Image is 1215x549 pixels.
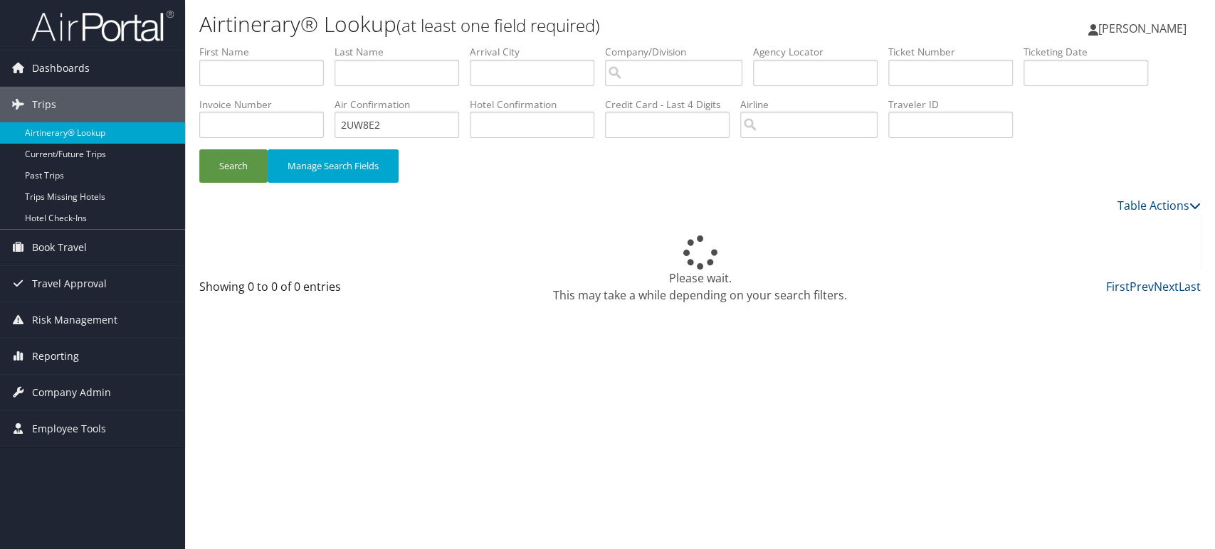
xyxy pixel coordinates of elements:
label: Air Confirmation [335,97,470,112]
label: Invoice Number [199,97,335,112]
label: Airline [740,97,888,112]
span: Risk Management [32,302,117,338]
label: Hotel Confirmation [470,97,605,112]
label: Company/Division [605,45,753,59]
span: Dashboards [32,50,90,86]
label: Ticketing Date [1024,45,1159,59]
div: Please wait. This may take a while depending on your search filters. [199,235,1201,304]
span: Employee Tools [32,411,106,447]
span: Travel Approval [32,266,107,302]
a: [PERSON_NAME] [1088,7,1201,50]
label: Agency Locator [753,45,888,59]
label: Last Name [335,45,470,59]
label: Arrival City [470,45,605,59]
button: Manage Search Fields [268,149,399,183]
span: Trips [32,87,56,122]
label: First Name [199,45,335,59]
label: Credit Card - Last 4 Digits [605,97,740,112]
img: airportal-logo.png [31,9,174,43]
span: [PERSON_NAME] [1098,21,1187,36]
label: Ticket Number [888,45,1024,59]
span: Company Admin [32,375,111,410]
span: Reporting [32,339,79,374]
a: Table Actions [1117,198,1201,213]
h1: Airtinerary® Lookup [199,9,867,39]
small: (at least one field required) [396,14,600,37]
span: Book Travel [32,230,87,265]
button: Search [199,149,268,183]
label: Traveler ID [888,97,1024,112]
